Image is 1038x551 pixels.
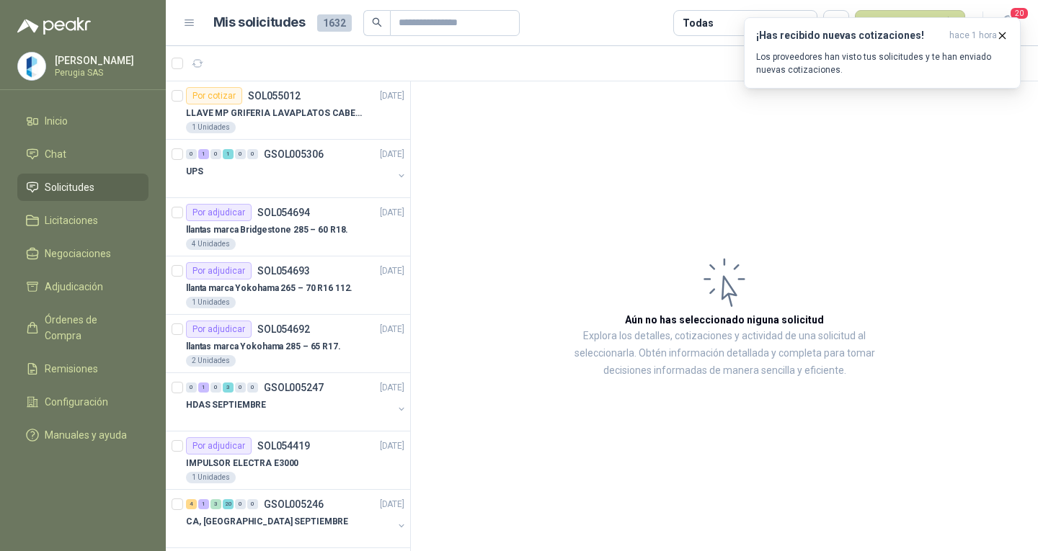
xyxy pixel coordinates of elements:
[186,398,266,412] p: HDAS SEPTIEMBRE
[186,297,236,308] div: 1 Unidades
[317,14,352,32] span: 1632
[45,427,127,443] span: Manuales y ayuda
[186,87,242,104] div: Por cotizar
[45,146,66,162] span: Chat
[186,457,298,470] p: IMPULSOR ELECTRA E3000
[17,207,148,234] a: Licitaciones
[235,499,246,509] div: 0
[210,382,221,393] div: 0
[235,382,246,393] div: 0
[45,394,108,410] span: Configuración
[186,223,348,237] p: llantas marca Bridgestone 285 – 60 R18.
[186,122,236,133] div: 1 Unidades
[186,262,252,279] div: Por adjudicar
[380,206,404,220] p: [DATE]
[235,149,246,159] div: 0
[213,12,306,33] h1: Mis solicitudes
[683,15,713,31] div: Todas
[45,113,68,129] span: Inicio
[198,149,209,159] div: 1
[186,145,407,192] a: 0 1 0 1 0 0 GSOL005306[DATE] UPS
[223,149,234,159] div: 1
[17,355,148,382] a: Remisiones
[55,68,145,77] p: Perugia SAS
[17,306,148,349] a: Órdenes de Compra
[166,431,410,490] a: Por adjudicarSOL054419[DATE] IMPULSOR ELECTRA E30001 Unidades
[210,149,221,159] div: 0
[17,388,148,416] a: Configuración
[744,17,1021,89] button: ¡Has recibido nuevas cotizaciones!hace 1 hora Los proveedores han visto tus solicitudes y te han ...
[55,55,145,66] p: [PERSON_NAME]
[186,355,236,367] div: 2 Unidades
[257,207,310,218] p: SOL054694
[45,312,135,344] span: Órdenes de Compra
[380,323,404,336] p: [DATE]
[756,50,1008,76] p: Los proveedores han visto tus solicitudes y te han enviado nuevas cotizaciones.
[264,382,324,393] p: GSOL005247
[186,149,197,159] div: 0
[257,266,310,276] p: SOL054693
[17,17,91,35] img: Logo peakr
[247,382,258,393] div: 0
[380,264,404,278] p: [DATE]
[855,10,965,36] button: Nueva solicitud
[380,381,404,395] p: [DATE]
[186,340,341,354] p: llantas marca Yokohama 285 – 65 R17.
[45,361,98,377] span: Remisiones
[380,498,404,511] p: [DATE]
[186,496,407,542] a: 4 1 3 20 0 0 GSOL005246[DATE] CA, [GEOGRAPHIC_DATA] SEPTIEMBRE
[17,107,148,135] a: Inicio
[625,312,824,328] h3: Aún no has seleccionado niguna solicitud
[257,324,310,334] p: SOL054692
[186,204,252,221] div: Por adjudicar
[45,279,103,295] span: Adjudicación
[555,328,894,380] p: Explora los detalles, cotizaciones y actividad de una solicitud al seleccionarla. Obtén informaci...
[186,472,236,483] div: 1 Unidades
[186,515,348,529] p: CA, [GEOGRAPHIC_DATA] SEPTIEMBRE
[995,10,1021,36] button: 20
[166,315,410,373] a: Por adjudicarSOL054692[DATE] llantas marca Yokohama 285 – 65 R17.2 Unidades
[45,246,111,261] span: Negociaciones
[198,382,209,393] div: 1
[186,379,407,425] a: 0 1 0 3 0 0 GSOL005247[DATE] HDAS SEPTIEMBRE
[45,212,98,228] span: Licitaciones
[186,165,203,179] p: UPS
[17,140,148,168] a: Chat
[247,149,258,159] div: 0
[264,499,324,509] p: GSOL005246
[380,148,404,161] p: [DATE]
[380,89,404,103] p: [DATE]
[380,439,404,453] p: [DATE]
[186,321,252,338] div: Por adjudicar
[198,499,209,509] div: 1
[17,174,148,201] a: Solicitudes
[372,17,382,27] span: search
[186,499,197,509] div: 4
[264,149,324,159] p: GSOL005306
[223,382,234,393] div: 3
[257,441,310,451] p: SOL054419
[17,421,148,449] a: Manuales y ayuda
[186,282,352,295] p: llanta marca Yokohama 265 – 70 R16 112.
[223,499,234,509] div: 20
[166,256,410,315] a: Por adjudicarSOL054693[DATE] llanta marca Yokohama 265 – 70 R16 112.1 Unidades
[186,238,236,250] div: 4 Unidades
[17,240,148,267] a: Negociaciones
[166,81,410,140] a: Por cotizarSOL055012[DATE] LLAVE MP GRIFERIA LAVAPLATOS CABEZA EXTRAIBLE1 Unidades
[186,382,197,393] div: 0
[756,30,944,42] h3: ¡Has recibido nuevas cotizaciones!
[949,30,997,42] span: hace 1 hora
[186,437,252,454] div: Por adjudicar
[17,273,148,300] a: Adjudicación
[1009,6,1029,20] span: 20
[247,499,258,509] div: 0
[210,499,221,509] div: 3
[18,53,45,80] img: Company Logo
[248,91,301,101] p: SOL055012
[166,198,410,256] a: Por adjudicarSOL054694[DATE] llantas marca Bridgestone 285 – 60 R18.4 Unidades
[45,179,94,195] span: Solicitudes
[186,107,365,120] p: LLAVE MP GRIFERIA LAVAPLATOS CABEZA EXTRAIBLE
